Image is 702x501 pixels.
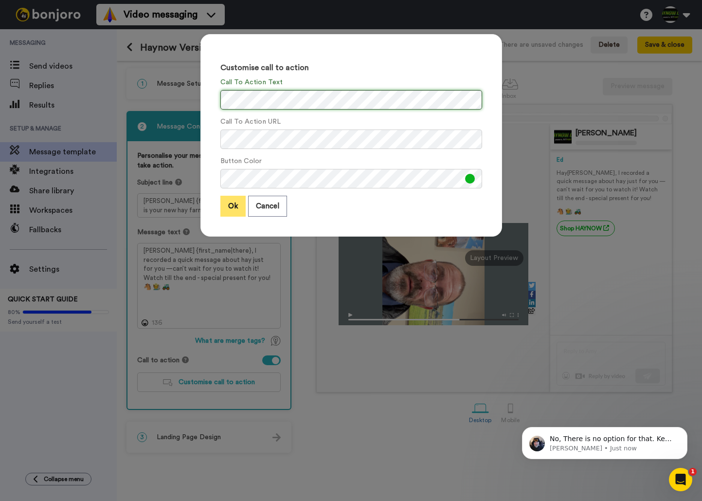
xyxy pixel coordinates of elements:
[220,196,246,217] button: Ok
[248,196,287,217] button: Cancel
[689,468,697,476] span: 1
[220,156,262,167] label: Button Color
[507,407,702,475] iframe: Intercom notifications message
[42,37,168,46] p: Message from Johann, sent Just now
[220,77,283,88] label: Call To Action Text
[220,64,482,73] h3: Customise call to action
[220,117,281,127] label: Call To Action URL
[669,468,692,491] iframe: Intercom live chat
[42,28,166,75] span: No, There is no option for that. Keep in mind the tempaltes are live so any changes you make to t...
